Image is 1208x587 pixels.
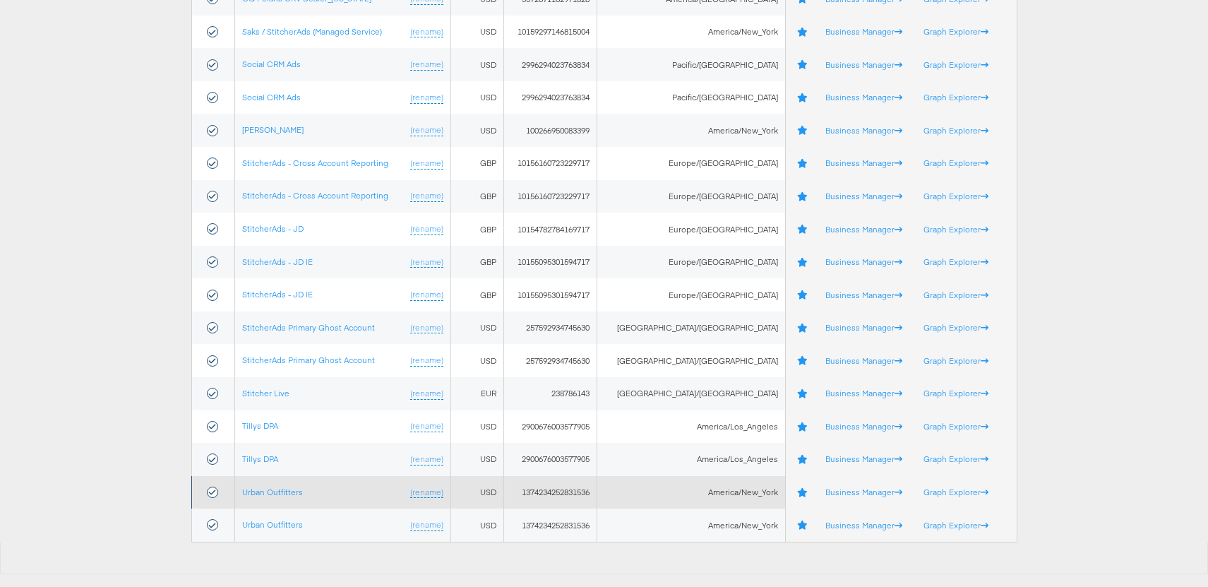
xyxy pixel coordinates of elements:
a: Business Manager [825,355,902,366]
td: America/New_York [597,509,786,542]
a: StitcherAds - Cross Account Reporting [242,190,388,201]
td: USD [451,476,504,509]
a: Business Manager [825,125,902,136]
td: USD [451,344,504,377]
a: Graph Explorer [923,59,988,70]
td: 10155095301594717 [504,246,597,279]
a: Business Manager [825,158,902,168]
a: (rename) [410,92,443,104]
a: (rename) [410,59,443,71]
a: (rename) [410,256,443,268]
a: Business Manager [825,191,902,201]
a: (rename) [410,355,443,367]
a: (rename) [410,388,443,400]
a: Tillys DPA [242,453,278,464]
a: Business Manager [825,224,902,235]
td: 10154782784169717 [504,213,597,246]
a: (rename) [410,124,443,136]
a: Business Manager [825,487,902,497]
a: Graph Explorer [923,290,988,300]
td: 257592934745630 [504,312,597,345]
td: USD [451,81,504,114]
a: Business Manager [825,26,902,37]
a: Graph Explorer [923,421,988,432]
a: Stitcher Live [242,388,289,398]
a: Graph Explorer [923,388,988,398]
a: Graph Explorer [923,355,988,366]
a: StitcherAds Primary Ghost Account [242,322,375,333]
td: GBP [451,213,504,246]
td: GBP [451,147,504,180]
td: USD [451,443,504,476]
a: Graph Explorer [923,487,988,497]
td: USD [451,114,504,147]
td: GBP [451,246,504,279]
a: (rename) [410,453,443,466]
a: (rename) [410,158,443,170]
a: Business Manager [825,520,902,530]
td: America/New_York [597,16,786,49]
td: Pacific/[GEOGRAPHIC_DATA] [597,81,786,114]
a: Business Manager [825,92,902,102]
a: (rename) [410,519,443,531]
td: America/Los_Angeles [597,410,786,444]
a: Business Manager [825,290,902,300]
a: StitcherAds Primary Ghost Account [242,355,375,365]
td: USD [451,48,504,81]
a: Graph Explorer [923,26,988,37]
td: USD [451,509,504,542]
a: Graph Explorer [923,520,988,530]
td: America/New_York [597,476,786,509]
a: Business Manager [825,59,902,70]
td: 1374234252831536 [504,509,597,542]
td: USD [451,410,504,444]
a: Social CRM Ads [242,92,301,102]
td: Europe/[GEOGRAPHIC_DATA] [597,147,786,180]
td: EUR [451,377,504,410]
a: StitcherAds - JD IE [242,289,313,300]
td: [GEOGRAPHIC_DATA]/[GEOGRAPHIC_DATA] [597,377,786,410]
a: Business Manager [825,421,902,432]
a: (rename) [410,487,443,499]
td: 1374234252831536 [504,476,597,509]
td: USD [451,16,504,49]
a: Graph Explorer [923,191,988,201]
td: 2900676003577905 [504,443,597,476]
a: Urban Outfitters [242,519,303,530]
td: 2900676003577905 [504,410,597,444]
a: Graph Explorer [923,224,988,235]
td: America/Los_Angeles [597,443,786,476]
td: 2996294023763834 [504,48,597,81]
a: Graph Explorer [923,453,988,464]
td: 10159297146815004 [504,16,597,49]
td: 257592934745630 [504,344,597,377]
td: 10155095301594717 [504,278,597,312]
a: Business Manager [825,388,902,398]
a: StitcherAds - JD IE [242,256,313,267]
a: (rename) [410,322,443,334]
a: (rename) [410,289,443,301]
a: Graph Explorer [923,158,988,168]
a: Urban Outfitters [242,487,303,497]
td: [GEOGRAPHIC_DATA]/[GEOGRAPHIC_DATA] [597,312,786,345]
a: [PERSON_NAME] [242,124,304,135]
td: America/New_York [597,114,786,147]
td: 2996294023763834 [504,81,597,114]
a: (rename) [410,26,443,38]
td: USD [451,312,504,345]
a: (rename) [410,190,443,202]
a: Business Manager [825,322,902,333]
a: (rename) [410,420,443,432]
a: Graph Explorer [923,256,988,267]
a: Business Manager [825,453,902,464]
td: 238786143 [504,377,597,410]
a: (rename) [410,223,443,235]
a: Saks / StitcherAds (Managed Service) [242,26,382,37]
td: Europe/[GEOGRAPHIC_DATA] [597,246,786,279]
td: 10156160723229717 [504,147,597,180]
td: GBP [451,180,504,213]
td: Europe/[GEOGRAPHIC_DATA] [597,213,786,246]
a: Social CRM Ads [242,59,301,69]
td: Europe/[GEOGRAPHIC_DATA] [597,180,786,213]
a: Graph Explorer [923,322,988,333]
